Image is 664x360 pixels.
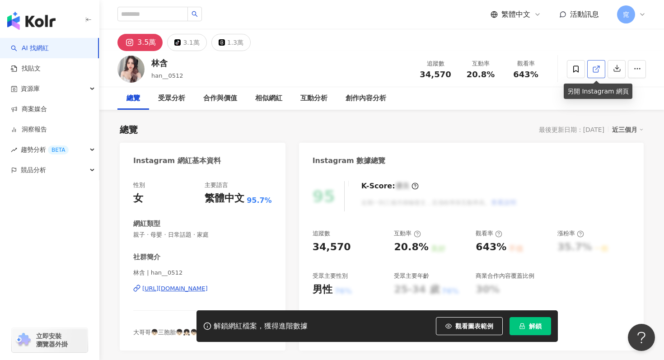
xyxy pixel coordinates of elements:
div: 受眾主要年齡 [394,272,429,280]
span: search [192,11,198,17]
div: 女 [133,192,143,206]
div: 男性 [313,283,332,297]
div: 網紅類型 [133,219,160,229]
div: [URL][DOMAIN_NAME] [142,285,208,293]
div: 受眾主要性別 [313,272,348,280]
span: 趨勢分析 [21,140,69,160]
div: 追蹤數 [418,59,453,68]
div: 林含 [151,57,183,69]
span: 20.8% [467,70,495,79]
span: 立即安裝 瀏覽器外掛 [36,332,68,348]
div: 643% [476,240,506,254]
span: 34,570 [420,70,451,79]
span: 林含 | han__0512 [133,269,272,277]
a: chrome extension立即安裝 瀏覽器外掛 [12,328,88,352]
span: 資源庫 [21,79,40,99]
div: 總覽 [120,123,138,136]
div: 另開 Instagram 網頁 [564,84,632,99]
div: 34,570 [313,240,351,254]
div: 互動分析 [300,93,327,104]
div: 觀看率 [476,229,502,238]
a: searchAI 找網紅 [11,44,49,53]
div: 主要語言 [205,181,228,189]
button: 3.5萬 [117,34,163,51]
div: BETA [48,145,69,154]
a: [URL][DOMAIN_NAME] [133,285,272,293]
button: 解鎖 [510,317,551,335]
div: Instagram 數據總覽 [313,156,386,166]
span: 窕 [623,9,629,19]
button: 觀看圖表範例 [436,317,503,335]
div: 1.3萬 [227,36,243,49]
div: 相似網紅 [255,93,282,104]
img: chrome extension [14,333,32,347]
div: 追蹤數 [313,229,330,238]
div: 3.5萬 [137,36,156,49]
div: 觀看率 [509,59,543,68]
div: 受眾分析 [158,93,185,104]
span: 競品分析 [21,160,46,180]
button: 1.3萬 [211,34,251,51]
a: 商案媒合 [11,105,47,114]
span: rise [11,147,17,153]
div: 漲粉率 [557,229,584,238]
span: 解鎖 [529,323,542,330]
div: K-Score : [361,181,419,191]
div: 社群簡介 [133,252,160,262]
div: 近三個月 [612,124,644,136]
span: 643% [513,70,538,79]
span: 親子 · 母嬰 · 日常話題 · 家庭 [133,231,272,239]
div: 3.1萬 [183,36,199,49]
div: 解鎖網紅檔案，獲得進階數據 [214,322,308,331]
span: 繁體中文 [501,9,530,19]
div: 最後更新日期：[DATE] [539,126,604,133]
span: lock [519,323,525,329]
div: 繁體中文 [205,192,244,206]
span: han__0512 [151,72,183,79]
a: 找貼文 [11,64,41,73]
div: 合作與價值 [203,93,237,104]
span: 95.7% [247,196,272,206]
div: 總覽 [126,93,140,104]
img: logo [7,12,56,30]
span: 觀看圖表範例 [455,323,493,330]
div: 商業合作內容覆蓋比例 [476,272,534,280]
div: Instagram 網紅基本資料 [133,156,221,166]
div: 互動率 [394,229,421,238]
button: 3.1萬 [167,34,206,51]
span: 活動訊息 [570,10,599,19]
div: 互動率 [463,59,498,68]
div: 20.8% [394,240,428,254]
img: KOL Avatar [117,56,145,83]
a: 洞察報告 [11,125,47,134]
div: 性別 [133,181,145,189]
div: 創作內容分析 [346,93,386,104]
